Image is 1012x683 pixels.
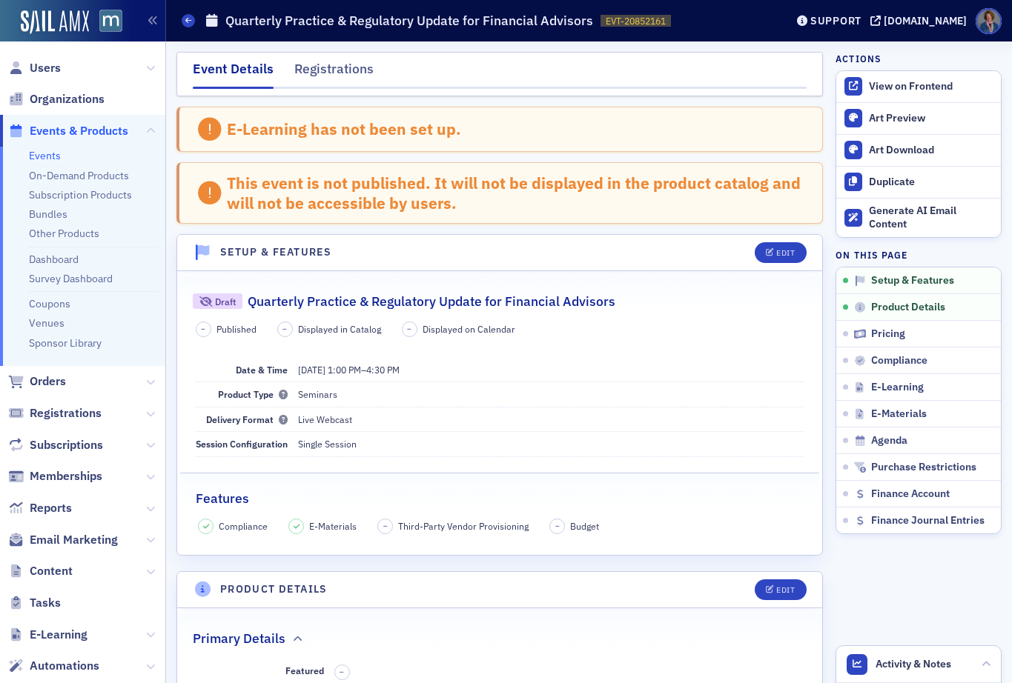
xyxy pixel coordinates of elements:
a: Art Preview [836,103,1001,134]
span: EVT-20852161 [606,15,666,27]
span: Activity & Notes [876,656,951,672]
span: Content [30,563,73,579]
h4: On this page [836,248,1002,261]
h2: Primary Details [193,629,285,648]
span: – [555,521,560,531]
a: Bundles [29,207,67,221]
div: Draft [193,293,242,309]
button: Edit [755,579,806,600]
div: E-Learning has not been set up. [227,119,461,139]
span: Displayed in Catalog [298,322,381,336]
a: Registrations [8,405,102,422]
a: Sponsor Library [29,336,102,350]
div: Edit [776,586,795,594]
a: Reports [8,500,72,516]
div: Art Preview [869,112,993,125]
span: E-Materials [871,407,927,421]
img: SailAMX [21,10,89,34]
span: Purchase Restrictions [871,461,976,474]
span: Orders [30,373,66,390]
div: Event Details [193,59,274,89]
span: [DATE] [298,364,325,376]
span: Live Webcast [298,413,352,425]
span: – [383,521,388,531]
span: E-Materials [309,519,357,533]
span: Published [216,322,257,336]
a: Venues [29,316,65,330]
button: [DOMAIN_NAME] [870,16,972,26]
span: Finance Journal Entries [871,514,985,527]
span: Reports [30,500,72,516]
h1: Quarterly Practice & Regulatory Update for Financial Advisors [225,12,593,30]
span: Profile [976,8,1002,34]
a: E-Learning [8,627,87,643]
a: Art Download [836,134,1001,166]
span: Agenda [871,434,907,447]
a: On-Demand Products [29,169,129,182]
span: Finance Account [871,487,950,501]
a: View Homepage [89,10,122,35]
a: Survey Dashboard [29,272,113,285]
h2: Quarterly Practice & Regulatory Update for Financial Advisors [248,292,615,311]
h4: Setup & Features [220,244,331,260]
span: Setup & Features [871,274,954,287]
a: Email Marketing [8,532,118,548]
span: Featured [285,664,324,676]
a: Other Products [29,227,99,240]
div: Registrations [294,59,374,87]
div: [DOMAIN_NAME] [884,14,967,27]
span: Product Type [218,388,288,400]
a: Orders [8,373,66,390]
span: Organizations [30,91,105,107]
span: Automations [30,658,99,674]
span: – [340,667,344,677]
span: Third-Party Vendor Provisioning [398,519,529,533]
span: Pricing [871,327,905,341]
div: This event is not published. It will not be displayed in the product catalog and will not be acce... [227,173,807,213]
span: – [407,324,411,334]
button: Edit [755,242,806,263]
span: Date & Time [236,364,288,376]
div: Duplicate [869,176,993,189]
a: Events & Products [8,123,128,139]
span: – [298,364,400,376]
button: Generate AI Email Content [836,198,1001,238]
span: E-Learning [871,381,924,394]
div: Draft [215,298,236,306]
div: Edit [776,249,795,257]
span: Email Marketing [30,532,118,548]
div: View on Frontend [869,80,993,93]
span: Seminars [298,388,337,400]
a: Dashboard [29,253,79,266]
time: 1:00 PM [328,364,361,376]
span: Session Configuration [196,438,288,450]
a: Users [8,60,61,76]
span: – [201,324,205,334]
span: Tasks [30,595,61,611]
a: Subscription Products [29,188,132,201]
a: View on Frontend [836,71,1001,102]
span: Displayed on Calendar [423,322,515,336]
a: Events [29,149,61,162]
span: – [282,324,287,334]
a: Automations [8,658,99,674]
span: Compliance [871,354,927,367]
a: Memberships [8,468,102,484]
span: Subscriptions [30,437,103,453]
span: Events & Products [30,123,128,139]
time: 4:30 PM [366,364,400,376]
span: E-Learning [30,627,87,643]
h4: Actions [836,52,882,65]
span: Delivery Format [206,413,288,425]
a: Organizations [8,91,105,107]
h4: Product Details [220,582,328,597]
h2: Features [196,489,249,508]
a: Tasks [8,595,61,611]
a: Subscriptions [8,437,103,453]
span: Product Details [871,301,945,314]
a: Coupons [29,297,70,310]
div: Support [810,14,861,27]
span: Users [30,60,61,76]
button: Duplicate [836,166,1001,198]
